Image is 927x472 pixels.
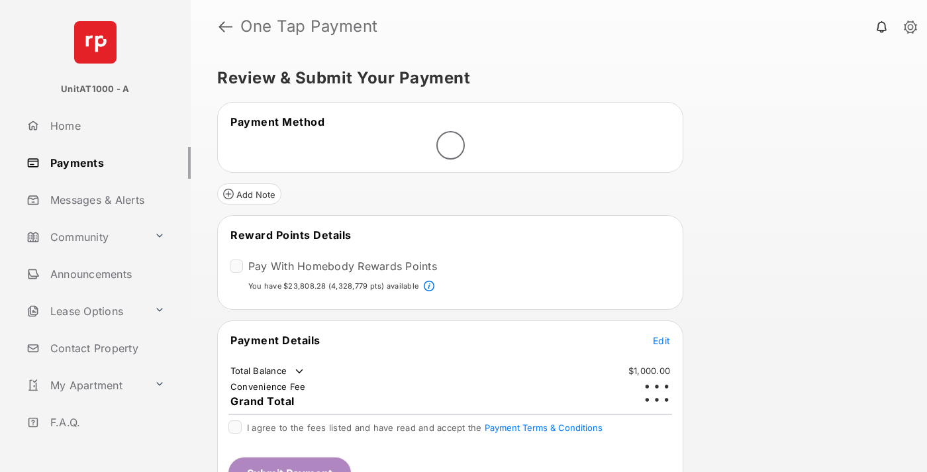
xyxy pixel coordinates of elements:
p: UnitAT1000 - A [61,83,129,96]
img: svg+xml;base64,PHN2ZyB4bWxucz0iaHR0cDovL3d3dy53My5vcmcvMjAwMC9zdmciIHdpZHRoPSI2NCIgaGVpZ2h0PSI2NC... [74,21,117,64]
button: Edit [653,334,670,347]
label: Pay With Homebody Rewards Points [248,260,437,273]
span: Edit [653,335,670,346]
span: Payment Details [230,334,320,347]
td: Convenience Fee [230,381,307,393]
a: My Apartment [21,369,149,401]
span: Grand Total [230,395,295,408]
p: You have $23,808.28 (4,328,779 pts) available [248,281,418,292]
span: Reward Points Details [230,228,352,242]
a: Community [21,221,149,253]
td: $1,000.00 [628,365,671,377]
a: Announcements [21,258,191,290]
a: Contact Property [21,332,191,364]
a: Lease Options [21,295,149,327]
button: I agree to the fees listed and have read and accept the [485,422,603,433]
a: Home [21,110,191,142]
a: F.A.Q. [21,406,191,438]
h5: Review & Submit Your Payment [217,70,890,86]
span: I agree to the fees listed and have read and accept the [247,422,603,433]
strong: One Tap Payment [240,19,378,34]
td: Total Balance [230,365,306,378]
button: Add Note [217,183,281,205]
span: Payment Method [230,115,324,128]
a: Messages & Alerts [21,184,191,216]
a: Payments [21,147,191,179]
